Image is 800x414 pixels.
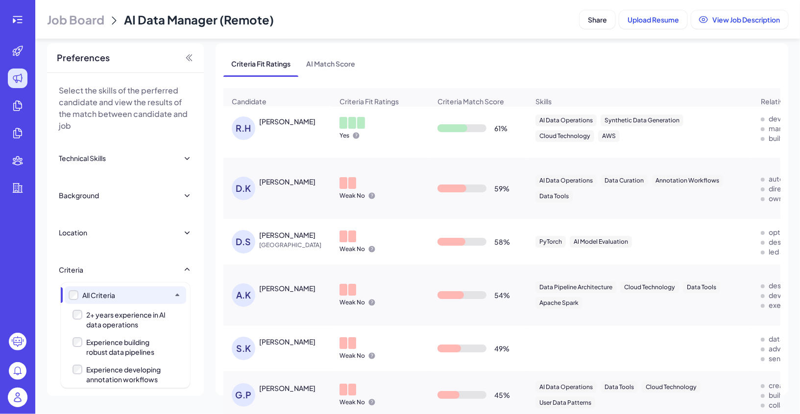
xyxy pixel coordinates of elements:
[232,96,267,106] span: Candidate
[535,297,582,309] div: Apache Spark
[59,228,87,237] div: Location
[232,283,255,307] div: A.K
[642,381,701,393] div: Cloud Technology
[620,281,679,293] div: Cloud Technology
[339,132,349,139] p: Yes
[73,337,82,347] input: Experience building robust data pipelines
[73,365,182,384] label: Experience developing annotation workflows
[712,15,780,24] span: View Job Description
[259,337,315,346] div: Saurabh Kumar
[494,123,508,133] div: 61 %
[82,290,115,300] div: All Criteria
[259,283,315,293] div: Amita Kanaparthi
[535,281,616,293] div: Data Pipeline Architecture
[652,175,723,186] div: Annotation Workflows
[339,192,365,200] p: Weak No
[683,281,720,293] div: Data Tools
[59,85,192,132] p: Select the skills of the perferred candidate and view the results of the match between candidate ...
[223,51,298,76] span: Criteria Fit Ratings
[86,337,170,357] div: Experience building robust data pipelines
[339,245,365,253] p: Weak No
[570,236,632,248] div: AI Model Evaluation
[494,390,510,400] div: 45 %
[232,177,255,200] div: D.K
[535,115,597,126] div: AI Data Operations
[339,96,399,106] span: Criteria Fit Ratings
[437,96,504,106] span: Criteria Match Score
[535,236,566,248] div: PyTorch
[601,115,683,126] div: Synthetic Data Generation
[232,230,255,253] div: D.S
[535,190,573,202] div: Data Tools
[691,10,788,29] button: View Job Description
[298,51,363,76] span: AI Match Score
[57,51,110,65] span: Preferences
[259,383,315,393] div: Gururaj Patil
[73,310,182,329] label: 2+ years experience in AI data operations
[124,12,274,27] span: AI Data Manager (Remote)
[494,184,509,193] div: 59 %
[535,397,595,409] div: User Data Patterns
[535,96,552,106] span: Skills
[59,153,106,163] div: Technical Skills
[494,237,510,247] div: 58 %
[339,299,365,306] p: Weak No
[73,337,182,357] label: Experience building robust data pipelines
[232,116,255,140] div: R.H
[73,310,82,320] input: 2+ years experience in AI data operations
[86,365,170,384] div: Experience developing annotation workflows
[628,15,679,24] span: Upload Resume
[535,130,594,142] div: Cloud Technology
[259,230,315,240] div: Dongcheng Shen
[535,381,597,393] div: AI Data Operations
[8,388,27,407] img: user_logo.png
[232,337,255,360] div: S.K
[601,381,638,393] div: Data Tools
[259,116,315,126] div: Roger Hukkeri
[580,10,615,29] button: Share
[69,290,78,300] input: All Criteria
[59,190,99,200] div: Background
[601,175,648,186] div: Data Curation
[232,383,255,407] div: G.P
[86,310,170,329] div: 2+ years experience in AI data operations
[588,15,607,24] span: Share
[339,352,365,360] p: Weak No
[259,240,333,250] span: [GEOGRAPHIC_DATA]
[59,265,83,275] div: Criteria
[494,290,510,300] div: 54 %
[494,344,509,353] div: 49 %
[598,130,620,142] div: AWS
[619,10,687,29] button: Upload Resume
[535,175,597,186] div: AI Data Operations
[259,177,315,186] div: Durga Kotha
[47,12,104,27] span: Job Board
[339,398,365,406] p: Weak No
[73,365,82,374] input: Experience developing annotation workflows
